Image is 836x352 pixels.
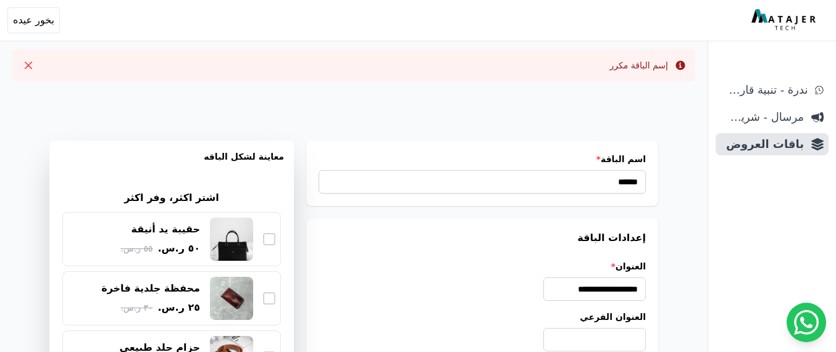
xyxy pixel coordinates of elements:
[210,277,253,320] img: محفظة جلدية فاخرة
[120,242,153,255] span: ٥٥ ر.س.
[721,81,808,99] span: ندرة - تنبية قارب علي النفاذ
[210,218,253,261] img: حقيبة يد أنيقة
[13,13,54,28] span: بخور عيده
[19,55,38,75] button: Close
[7,7,60,33] button: بخور عيده
[751,9,819,31] img: MatajerTech Logo
[157,241,200,256] span: ٥٠ ر.س.
[319,153,646,165] label: اسم الباقة
[610,59,668,72] div: إسم الباقة مكرر
[319,260,646,272] label: العنوان
[119,190,224,205] h2: اشتر اكثر، وفر اكثر
[59,150,284,178] h3: معاينة لشكل الباقه
[132,223,200,236] div: حقيبة يد أنيقة
[157,300,200,315] span: ٢٥ ر.س.
[319,311,646,323] label: العنوان الفرعي
[101,282,200,295] div: محفظة جلدية فاخرة
[721,136,804,153] span: باقات العروض
[319,231,646,245] h3: إعدادات الباقة
[721,108,804,126] span: مرسال - شريط دعاية
[120,301,153,314] span: ٣٠ ر.س.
